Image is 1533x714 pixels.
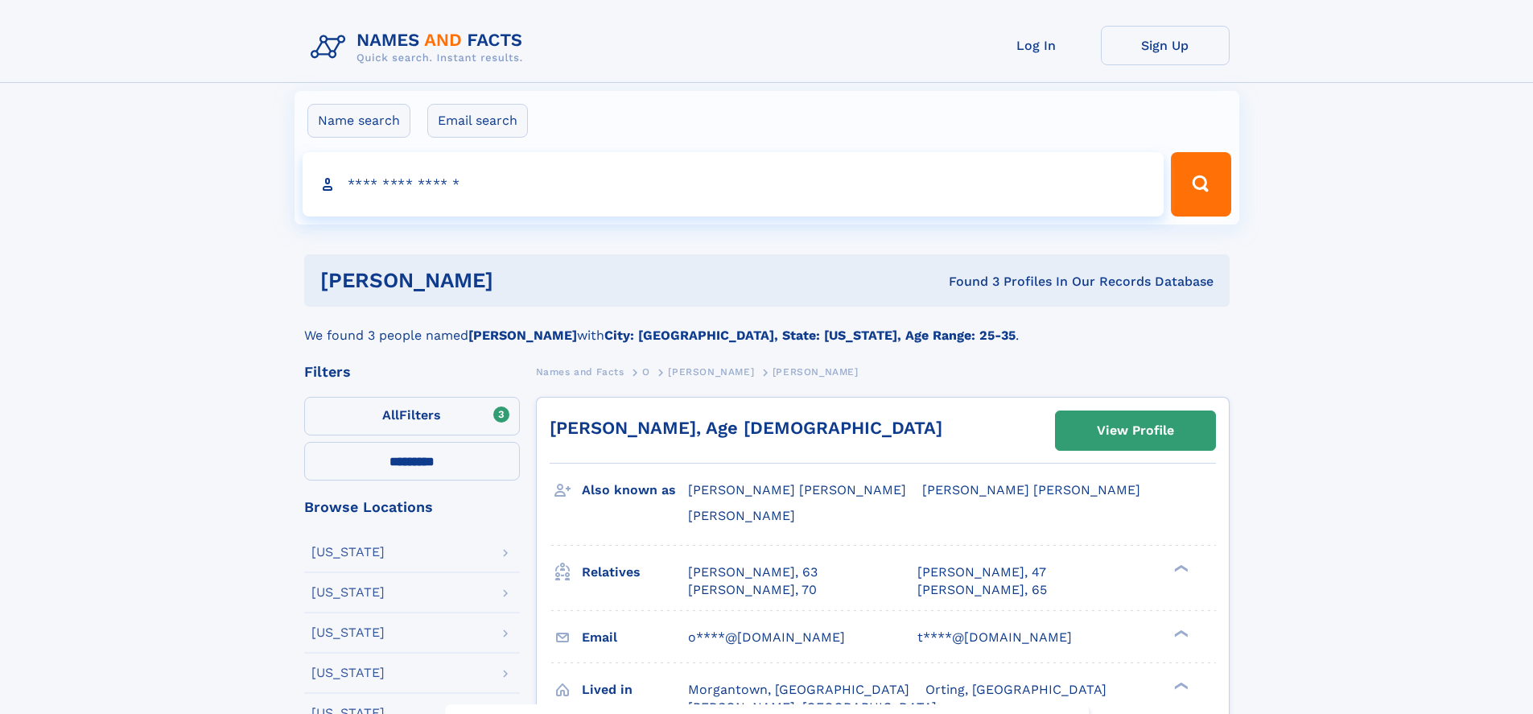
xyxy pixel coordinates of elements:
a: [PERSON_NAME] [668,361,754,382]
span: [PERSON_NAME] [PERSON_NAME] [688,482,906,497]
div: Found 3 Profiles In Our Records Database [721,273,1214,291]
div: [US_STATE] [311,667,385,679]
a: View Profile [1056,411,1215,450]
div: Browse Locations [304,500,520,514]
div: We found 3 people named with . [304,307,1230,345]
span: [PERSON_NAME] [PERSON_NAME] [922,482,1140,497]
div: Filters [304,365,520,379]
button: Search Button [1171,152,1230,217]
h1: [PERSON_NAME] [320,270,721,291]
h3: Email [582,624,688,651]
h3: Lived in [582,676,688,704]
a: O [642,361,650,382]
span: All [382,407,399,423]
span: O [642,366,650,378]
img: Logo Names and Facts [304,26,536,69]
div: [US_STATE] [311,546,385,559]
h3: Relatives [582,559,688,586]
div: ❯ [1170,628,1189,638]
span: [PERSON_NAME] [688,508,795,523]
span: Morgantown, [GEOGRAPHIC_DATA] [688,682,909,697]
a: [PERSON_NAME], 47 [917,563,1046,581]
b: [PERSON_NAME] [468,328,577,343]
input: search input [303,152,1164,217]
a: [PERSON_NAME], 65 [917,581,1047,599]
a: Names and Facts [536,361,624,382]
div: [US_STATE] [311,626,385,639]
b: City: [GEOGRAPHIC_DATA], State: [US_STATE], Age Range: 25-35 [604,328,1016,343]
label: Email search [427,104,528,138]
div: ❯ [1170,563,1189,573]
span: [PERSON_NAME] [668,366,754,378]
span: [PERSON_NAME] [773,366,859,378]
label: Filters [304,397,520,435]
h3: Also known as [582,477,688,504]
span: Orting, [GEOGRAPHIC_DATA] [925,682,1106,697]
div: [US_STATE] [311,586,385,599]
a: [PERSON_NAME], 63 [688,563,818,581]
div: View Profile [1097,412,1174,449]
label: Name search [307,104,410,138]
a: [PERSON_NAME], Age [DEMOGRAPHIC_DATA] [550,418,942,438]
a: Sign Up [1101,26,1230,65]
div: ❯ [1170,680,1189,691]
a: [PERSON_NAME], 70 [688,581,817,599]
a: Log In [972,26,1101,65]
